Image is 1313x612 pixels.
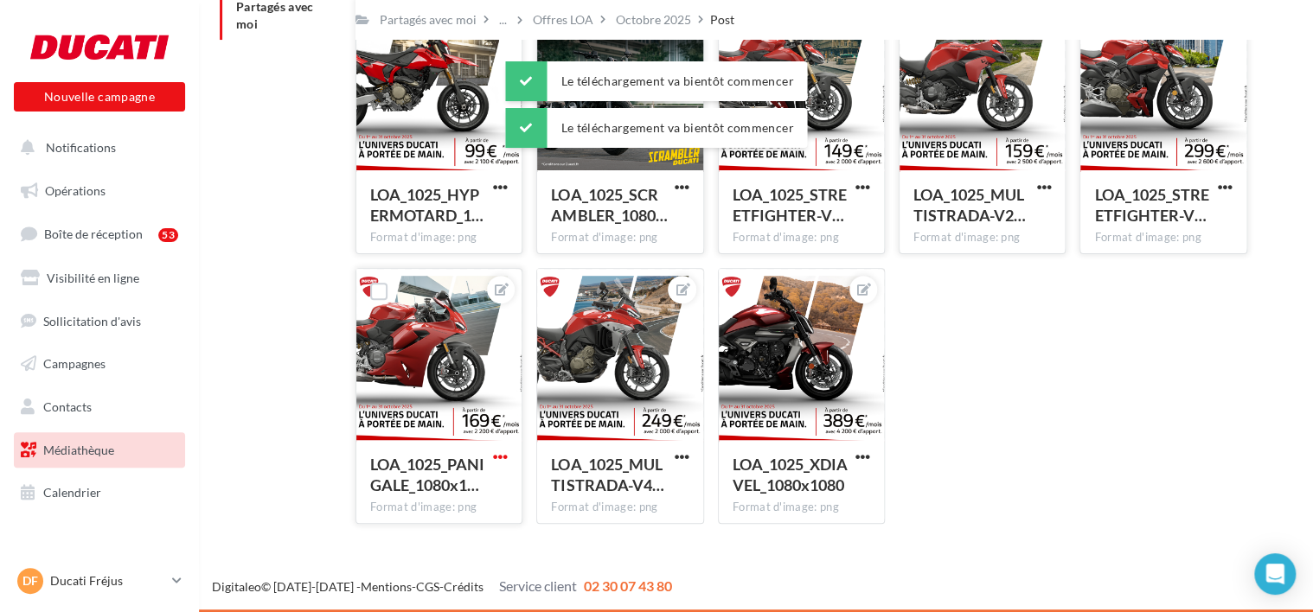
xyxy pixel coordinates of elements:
div: Format d'image: png [733,230,870,245]
a: Contacts [10,389,189,425]
p: Ducati Fréjus [50,572,165,590]
span: LOA_1025_XDIAVEL_1080x1080 [733,455,848,494]
span: LOA_1025_MULTISTRADA-V2_1080x1080 [913,185,1026,225]
span: Calendrier [43,485,101,500]
span: LOA_1025_HYPERMOTARD_1080x1080 [370,185,484,225]
a: Mentions [361,579,412,594]
a: DF Ducati Fréjus [14,564,185,597]
div: Format d'image: png [370,500,508,515]
div: Partagés avec moi [380,11,477,29]
a: Digitaleo [212,579,261,594]
span: LOA_1025_MULTISTRADA-V4_1080x1080 [551,455,663,494]
a: Campagnes [10,346,189,382]
span: LOA_1025_STREETFIGHTER-V2_1080x1080 [733,185,847,225]
span: Service client [499,577,577,594]
span: Boîte de réception [44,226,143,241]
span: DF [22,572,38,590]
div: Format d'image: png [551,500,689,515]
span: Opérations [45,183,106,198]
div: Post [710,11,734,29]
button: Nouvelle campagne [14,82,185,112]
div: Le téléchargement va bientôt commencer [505,61,807,101]
div: Le téléchargement va bientôt commencer [505,108,807,148]
a: Opérations [10,173,189,209]
a: Boîte de réception53 [10,215,189,252]
span: LOA_1025_SCRAMBLER_1080x1080 [551,185,667,225]
div: ... [496,8,510,32]
span: Sollicitation d'avis [43,313,141,328]
span: 02 30 07 43 80 [584,577,672,594]
div: Offres LOA [533,11,593,29]
span: © [DATE]-[DATE] - - - [212,579,672,594]
div: Format d'image: png [551,230,689,245]
span: LOA_1025_PANIGALE_1080x1080 [370,455,484,494]
a: Visibilité en ligne [10,260,189,296]
a: Sollicitation d'avis [10,303,189,340]
a: Médiathèque [10,432,189,469]
div: 53 [158,228,178,242]
div: Format d'image: png [913,230,1051,245]
div: Format d'image: png [733,500,870,515]
a: CGS [416,579,439,594]
span: Contacts [43,399,92,414]
span: Notifications [46,140,116,155]
span: Médiathèque [43,443,114,457]
div: Octobre 2025 [616,11,691,29]
span: Visibilité en ligne [47,271,139,285]
button: Notifications [10,130,182,166]
a: Calendrier [10,475,189,511]
div: Format d'image: png [370,230,508,245]
div: Format d'image: png [1094,230,1232,245]
span: Campagnes [43,356,106,371]
span: LOA_1025_STREETFIGHTER-V4_1080x1080 [1094,185,1208,225]
a: Crédits [444,579,484,594]
div: Open Intercom Messenger [1254,553,1296,595]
